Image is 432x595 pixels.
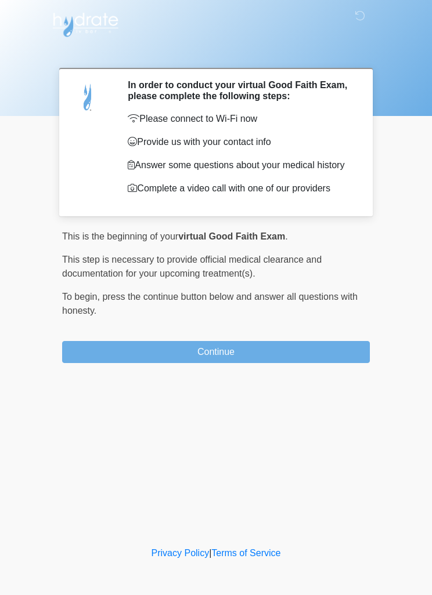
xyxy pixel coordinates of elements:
h1: ‎ ‎ [53,42,379,63]
p: Provide us with your contact info [128,135,352,149]
span: . [285,231,287,241]
span: press the continue button below and answer all questions with honesty. [62,292,358,315]
img: Hydrate IV Bar - Chandler Logo [51,9,120,38]
p: Answer some questions about your medical history [128,158,352,172]
strong: virtual Good Faith Exam [178,231,285,241]
p: Complete a video call with one of our providers [128,182,352,195]
a: | [209,548,211,558]
a: Privacy Policy [152,548,210,558]
span: To begin, [62,292,102,302]
h2: In order to conduct your virtual Good Faith Exam, please complete the following steps: [128,79,352,101]
span: This is the beginning of your [62,231,178,241]
p: Please connect to Wi-Fi now [128,112,352,126]
img: Agent Avatar [71,79,106,114]
button: Continue [62,341,370,363]
a: Terms of Service [211,548,280,558]
span: This step is necessary to provide official medical clearance and documentation for your upcoming ... [62,255,322,278]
